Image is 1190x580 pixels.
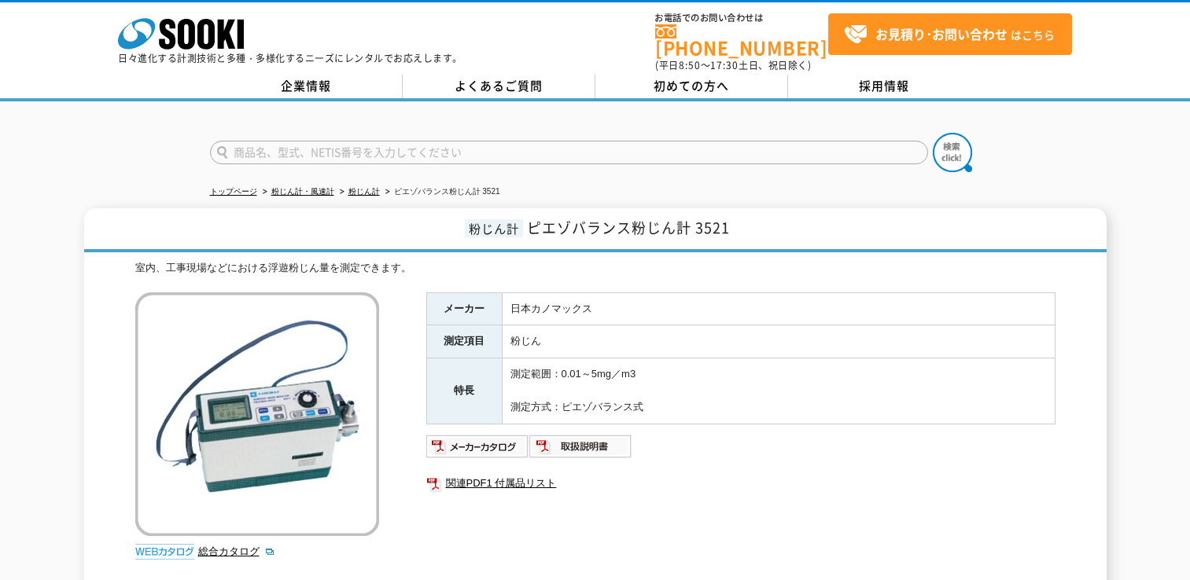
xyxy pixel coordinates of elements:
[654,77,729,94] span: 初めての方へ
[527,217,730,238] span: ピエゾバランス粉じん計 3521
[426,358,502,424] th: 特長
[465,219,523,237] span: 粉じん計
[655,58,811,72] span: (平日 ～ 土日、祝日除く)
[788,75,981,98] a: 採用情報
[426,473,1056,494] a: 関連PDF1 付属品リスト
[844,23,1055,46] span: はこちら
[382,184,500,200] li: ピエゾバランス粉じん計 3521
[348,187,380,196] a: 粉じん計
[210,141,928,164] input: 商品名、型式、NETIS番号を入力してください
[875,24,1008,43] strong: お見積り･お問い合わせ
[210,187,257,196] a: トップページ
[426,325,502,358] th: 測定項目
[529,434,632,459] img: 取扱説明書
[933,133,972,172] img: btn_search.png
[655,24,828,57] a: [PHONE_NUMBER]
[118,53,462,63] p: 日々進化する計測技術と多種・多様化するニーズにレンタルでお応えします。
[426,434,529,459] img: メーカーカタログ
[426,292,502,325] th: メーカー
[679,58,701,72] span: 8:50
[210,75,403,98] a: 企業情報
[135,544,194,560] img: webカタログ
[198,545,275,557] a: 総合カタログ
[828,13,1072,55] a: お見積り･お問い合わせはこちら
[403,75,595,98] a: よくあるご質問
[502,358,1055,424] td: 測定範囲：0.01～5mg／m3 測定方式：ピエゾバランス式
[502,325,1055,358] td: 粉じん
[529,444,632,456] a: 取扱説明書
[710,58,739,72] span: 17:30
[271,187,334,196] a: 粉じん計・風速計
[135,260,1056,277] div: 室内、工事現場などにおける浮遊粉じん量を測定できます。
[135,292,379,536] img: ピエゾバランス粉じん計 3521
[655,13,828,23] span: お電話でのお問い合わせは
[426,444,529,456] a: メーカーカタログ
[595,75,788,98] a: 初めての方へ
[502,292,1055,325] td: 日本カノマックス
